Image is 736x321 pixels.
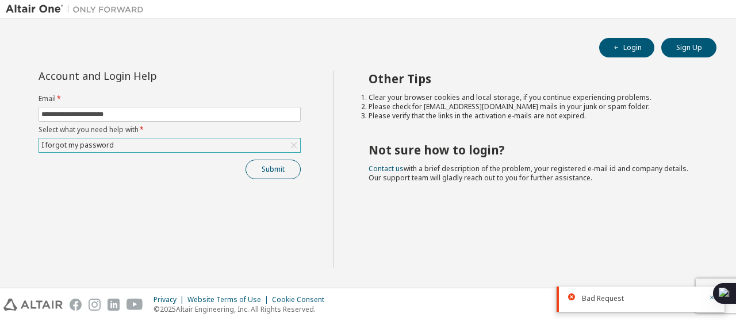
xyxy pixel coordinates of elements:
li: Please verify that the links in the activation e-mails are not expired. [369,111,696,121]
li: Clear your browser cookies and local storage, if you continue experiencing problems. [369,93,696,102]
label: Select what you need help with [39,125,301,134]
button: Login [599,38,654,57]
div: Account and Login Help [39,71,248,80]
div: I forgot my password [40,139,116,152]
label: Email [39,94,301,103]
div: Website Terms of Use [187,295,272,304]
img: Altair One [6,3,149,15]
div: Cookie Consent [272,295,331,304]
a: Contact us [369,164,404,173]
button: Submit [246,160,301,179]
li: Please check for [EMAIL_ADDRESS][DOMAIN_NAME] mails in your junk or spam folder. [369,102,696,111]
img: instagram.svg [89,299,101,311]
h2: Not sure how to login? [369,142,696,157]
h2: Other Tips [369,71,696,86]
p: © 2025 Altair Engineering, Inc. All Rights Reserved. [154,304,331,314]
div: I forgot my password [39,138,300,152]
button: Sign Up [661,38,716,57]
div: Privacy [154,295,187,304]
img: linkedin.svg [108,299,120,311]
span: Bad Request [582,294,624,303]
img: facebook.svg [70,299,82,311]
img: youtube.svg [126,299,143,311]
img: altair_logo.svg [3,299,63,311]
span: with a brief description of the problem, your registered e-mail id and company details. Our suppo... [369,164,688,183]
